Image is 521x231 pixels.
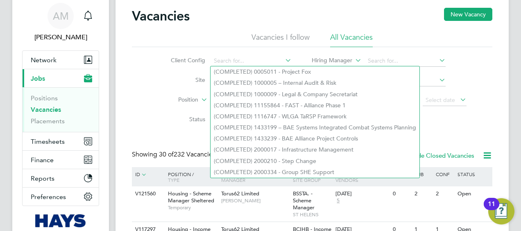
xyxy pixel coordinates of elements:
[23,51,99,69] button: Network
[158,57,205,64] label: Client Config
[168,177,179,183] span: Type
[211,66,419,77] li: (COMPLETED) 0005011 - Project Fox
[221,190,259,197] span: Torus62 Limited
[31,156,54,164] span: Finance
[410,94,421,105] span: To
[455,167,491,181] div: Status
[31,117,65,125] a: Placements
[211,111,419,122] li: (COMPLETED) 1116747 - WLGA TaRSP Framework
[31,56,57,64] span: Network
[330,32,373,47] li: All Vacancies
[426,96,455,104] span: Select date
[335,197,341,204] span: 5
[162,167,219,187] div: Position /
[23,69,99,87] button: Jobs
[211,89,419,100] li: (COMPLETED) 1000009 - Legal & Company Secretariat
[23,169,99,187] button: Reports
[31,138,65,145] span: Timesheets
[211,100,419,111] li: (COMPLETED) 11155864 - FAST - Alliance Phase 1
[158,115,205,123] label: Status
[293,190,315,211] span: BSSTA. - Scheme Manager
[211,144,419,155] li: (COMPLETED) 2000017 - Infrastructure Management
[35,214,86,227] img: hays-logo-retina.png
[31,174,54,182] span: Reports
[251,32,310,47] li: Vacancies I follow
[211,167,419,178] li: (COMPLETED) 2000334 - Group SHE Support
[488,204,495,215] div: 11
[434,167,455,181] div: Conf
[211,77,419,88] li: (COMPLETED) 1000005 – Internal Audit & Risk
[23,87,99,132] div: Jobs
[31,75,45,82] span: Jobs
[132,8,190,24] h2: Vacancies
[305,57,352,65] label: Hiring Manager
[293,177,321,183] span: Site Group
[151,96,198,104] label: Position
[293,211,332,218] span: ST HELENS
[31,193,66,201] span: Preferences
[211,133,419,144] li: (COMPLETED) 1433239 - BAE Alliance Project Controls
[365,55,446,67] input: Search for...
[221,197,289,204] span: [PERSON_NAME]
[133,167,162,182] div: ID
[158,76,205,84] label: Site
[444,8,492,21] button: New Vacancy
[23,188,99,206] button: Preferences
[23,151,99,169] button: Finance
[455,186,491,202] div: Open
[132,150,217,159] div: Showing
[22,214,99,227] a: Go to home page
[335,190,389,197] div: [DATE]
[221,177,245,183] span: Manager
[159,150,174,159] span: 30 of
[211,156,419,167] li: (COMPLETED) 2000210 - Step Change
[335,177,358,183] span: Vendors
[22,32,99,42] span: Aaron Murphy
[31,94,58,102] a: Positions
[488,198,514,224] button: Open Resource Center, 11 new notifications
[391,186,412,202] div: 0
[159,150,215,159] span: 232 Vacancies
[401,152,474,159] label: Hide Closed Vacancies
[133,186,162,202] div: V121560
[23,132,99,150] button: Timesheets
[22,3,99,42] a: AM[PERSON_NAME]
[211,122,419,133] li: (COMPLETED) 1433199 – BAE Systems Integrated Combat Systems Planning
[53,11,69,21] span: AM
[412,167,434,181] div: Sub
[168,190,214,204] span: Housing - Scheme Manager Sheltered
[211,55,292,67] input: Search for...
[412,186,434,202] div: 2
[31,106,61,113] a: Vacancies
[434,186,455,202] div: 2
[168,204,217,211] span: Temporary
